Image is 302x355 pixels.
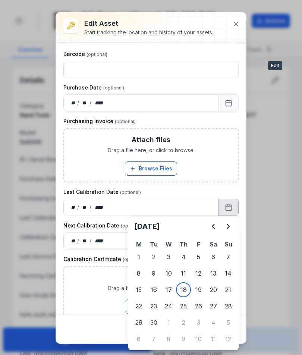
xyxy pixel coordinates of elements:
[191,299,206,314] div: 26
[108,147,195,154] span: Drag a file here, or click to browse.
[161,266,176,281] div: 10
[176,249,191,264] div: 4
[70,99,77,107] div: day,
[132,135,170,145] h3: Attach files
[268,61,282,70] span: Edit
[206,282,221,297] div: 20
[191,332,206,346] div: Friday 10 October 2025
[146,332,161,346] div: 7
[134,221,206,232] h2: [DATE]
[146,240,161,249] th: Tu
[218,199,239,216] button: Calendar
[70,237,77,245] div: day,
[191,249,206,264] div: Friday 5 September 2025
[206,240,221,249] th: Sa
[206,266,221,281] div: 13
[221,219,236,234] button: Next
[131,282,146,297] div: 15
[161,282,176,297] div: Wednesday 17 September 2025
[131,249,146,264] div: 1
[77,99,80,107] div: /
[131,315,146,330] div: Monday 29 September 2025
[191,240,206,249] th: F
[176,249,191,264] div: Thursday 4 September 2025
[161,315,176,330] div: Wednesday 1 October 2025
[176,315,191,330] div: Thursday 2 October 2025
[131,266,146,281] div: 8
[206,299,221,314] div: Saturday 27 September 2025
[131,299,146,314] div: Monday 22 September 2025
[131,219,236,347] div: Calendar
[89,99,92,107] div: /
[221,266,236,281] div: Sunday 14 September 2025
[221,315,236,330] div: Sunday 5 October 2025
[176,332,191,346] div: Thursday 9 October 2025
[221,332,236,346] div: Sunday 12 October 2025
[176,282,191,297] div: Today, Thursday 18 September 2025
[161,315,176,330] div: 1
[131,282,146,297] div: Monday 15 September 2025
[161,332,176,346] div: 8
[146,299,161,314] div: Tuesday 23 September 2025
[131,332,146,346] div: 6
[221,299,236,314] div: Sunday 28 September 2025
[191,282,206,297] div: Friday 19 September 2025
[161,282,176,297] div: 17
[92,99,106,107] div: year,
[125,161,177,176] button: Browse Files
[206,315,221,330] div: 4
[63,255,144,263] label: Calibration Certificate
[131,332,146,346] div: Monday 6 October 2025
[176,332,191,346] div: 9
[131,299,146,314] div: 22
[176,299,191,314] div: Thursday 25 September 2025
[161,299,176,314] div: 24
[131,266,146,281] div: Monday 8 September 2025
[63,222,142,229] label: Next Calibration Date
[176,282,191,297] div: 18
[176,266,191,281] div: 11
[191,315,206,330] div: Friday 3 October 2025
[92,204,106,211] div: year,
[161,332,176,346] div: Wednesday 8 October 2025
[176,315,191,330] div: 2
[89,237,92,245] div: /
[70,204,77,211] div: day,
[131,315,146,330] div: 29
[176,299,191,314] div: 25
[146,282,161,297] div: 16
[92,237,106,245] div: year,
[218,94,239,111] button: Calendar
[146,315,161,330] div: Tuesday 30 September 2025
[131,219,236,347] div: September 2025
[206,332,221,346] div: Saturday 11 October 2025
[176,240,191,249] th: Th
[176,266,191,281] div: Thursday 11 September 2025
[84,18,213,29] h3: Edit asset
[77,237,80,245] div: /
[191,299,206,314] div: Friday 26 September 2025
[161,249,176,264] div: Wednesday 3 September 2025
[221,299,236,314] div: 28
[191,266,206,281] div: Friday 12 September 2025
[80,204,90,211] div: month,
[108,285,195,292] span: Drag a file here, or click to browse.
[221,332,236,346] div: 12
[221,282,236,297] div: 21
[221,249,236,264] div: 7
[161,266,176,281] div: Wednesday 10 September 2025
[221,315,236,330] div: 5
[221,282,236,297] div: Sunday 21 September 2025
[146,332,161,346] div: Tuesday 7 October 2025
[63,188,141,196] label: Last Calibration Date
[191,315,206,330] div: 3
[191,266,206,281] div: 12
[161,299,176,314] div: Wednesday 24 September 2025
[146,266,161,281] div: 9
[191,282,206,297] div: 19
[191,249,206,264] div: 5
[161,240,176,249] th: W
[206,219,221,234] button: Previous
[80,237,90,245] div: month,
[89,204,92,211] div: /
